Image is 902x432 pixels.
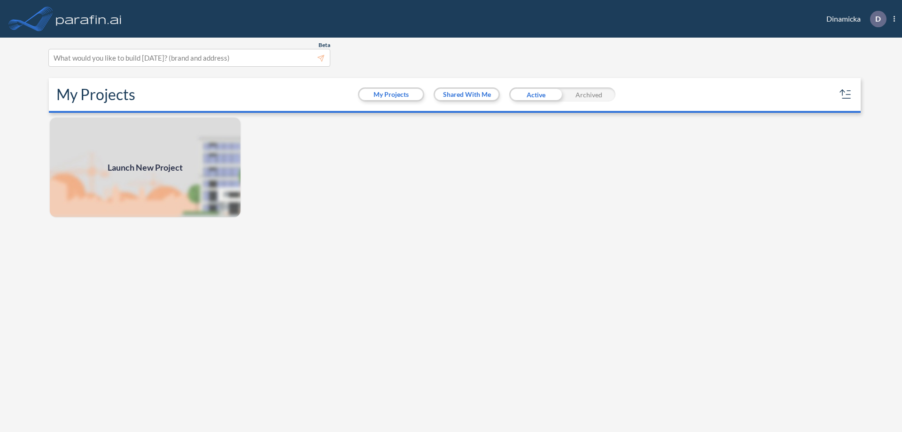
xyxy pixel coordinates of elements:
[562,87,615,102] div: Archived
[509,87,562,102] div: Active
[875,15,881,23] p: D
[49,117,241,218] a: Launch New Project
[56,86,135,103] h2: My Projects
[359,89,423,100] button: My Projects
[54,9,124,28] img: logo
[838,87,853,102] button: sort
[49,117,241,218] img: add
[319,41,330,49] span: Beta
[435,89,498,100] button: Shared With Me
[108,161,183,174] span: Launch New Project
[812,11,895,27] div: Dinamicka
